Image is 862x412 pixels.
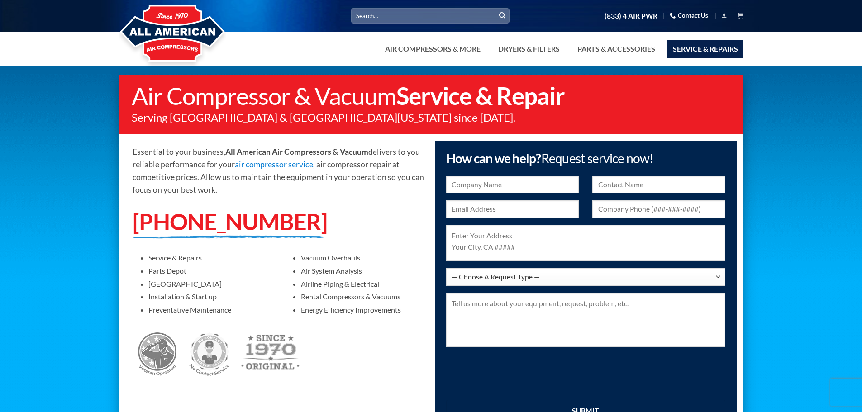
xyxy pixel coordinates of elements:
a: Contact Us [670,9,708,23]
p: Serving [GEOGRAPHIC_DATA] & [GEOGRAPHIC_DATA][US_STATE] since [DATE]. [132,112,734,123]
a: air compressor service [235,160,313,169]
a: Login [721,10,727,21]
p: Air System Analysis [301,266,424,275]
h1: Air Compressor & Vacuum [132,84,734,108]
p: [GEOGRAPHIC_DATA] [148,279,271,288]
p: Vacuum Overhauls [301,253,424,262]
a: [PHONE_NUMBER] [133,208,327,235]
input: Search… [351,8,510,23]
a: (833) 4 AIR PWR [605,8,657,24]
a: View cart [738,10,743,21]
p: Installation & Start up [148,292,271,301]
a: Service & Repairs [667,40,743,58]
span: Essential to your business, delivers to you reliable performance for your , air compressor repair... [133,147,424,194]
a: Air Compressors & More [380,40,486,58]
iframe: reCAPTCHA [446,358,584,393]
input: Company Phone (###-###-####) [592,200,725,218]
p: Airline Piping & Electrical [301,279,424,288]
input: Company Name [446,176,579,194]
a: Dryers & Filters [493,40,565,58]
p: Service & Repairs [148,253,271,262]
strong: All American Air Compressors & Vacuum [225,147,368,156]
a: Parts & Accessories [572,40,661,58]
span: Request service now! [541,151,654,166]
strong: Service & Repair [396,81,565,110]
input: Contact Name [592,176,725,194]
input: Email Address [446,200,579,218]
p: Parts Depot [148,266,271,275]
p: Preventative Maintenance [148,305,271,314]
button: Submit [495,9,509,23]
p: Rental Compressors & Vacuums [301,292,424,301]
span: How can we help? [446,151,654,166]
p: Energy Efficiency Improvements [301,305,424,314]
